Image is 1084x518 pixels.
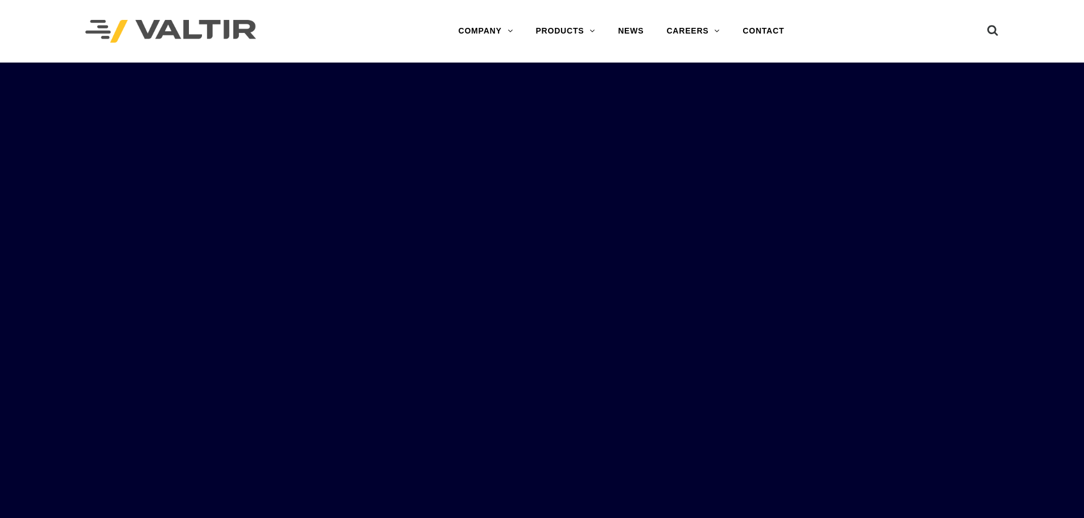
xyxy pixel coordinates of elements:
a: CONTACT [731,20,796,43]
a: PRODUCTS [524,20,607,43]
img: Valtir [85,20,256,43]
a: COMPANY [447,20,524,43]
a: NEWS [607,20,655,43]
a: CAREERS [655,20,731,43]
